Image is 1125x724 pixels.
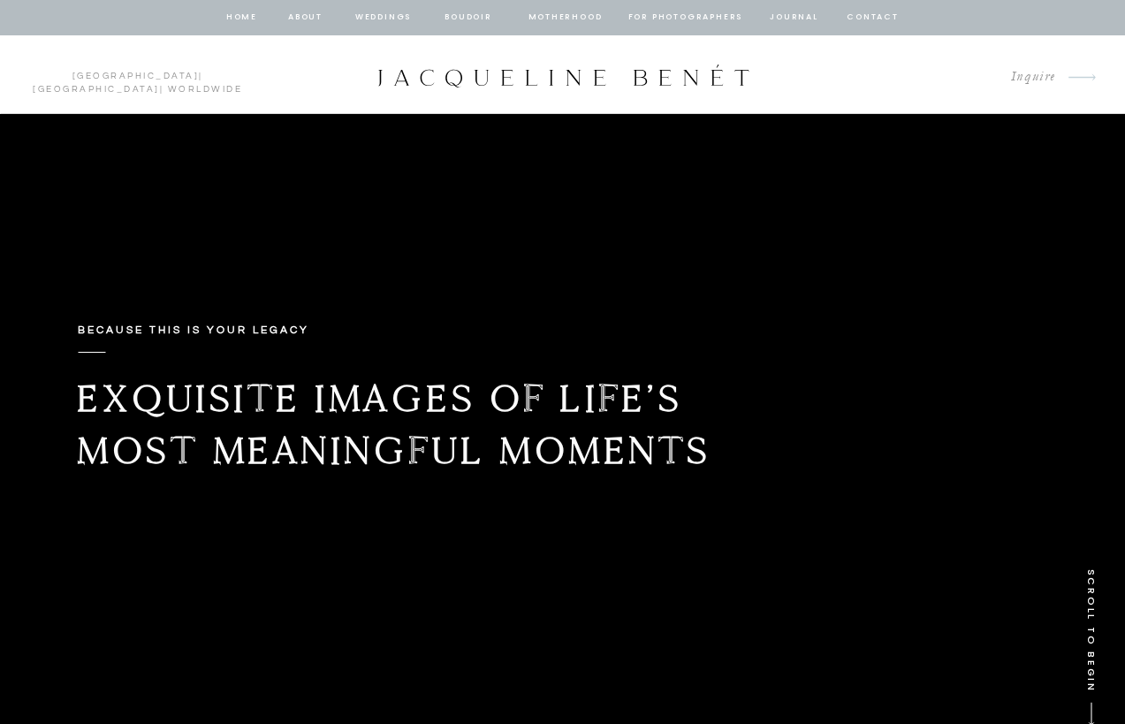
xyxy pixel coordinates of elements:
a: Weddings [353,10,414,26]
a: journal [767,10,822,26]
a: [GEOGRAPHIC_DATA] [33,85,160,94]
p: | | Worldwide [25,70,250,80]
a: [GEOGRAPHIC_DATA] [72,72,200,80]
a: home [225,10,259,26]
a: for photographers [628,10,743,26]
b: Exquisite images of life’s most meaningful moments [77,375,711,474]
a: contact [845,10,901,26]
a: about [287,10,324,26]
p: SCROLL TO BEGIN [1078,569,1099,719]
a: Inquire [997,65,1056,89]
a: Motherhood [528,10,602,26]
a: BOUDOIR [444,10,494,26]
b: Because this is your legacy [78,324,309,336]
